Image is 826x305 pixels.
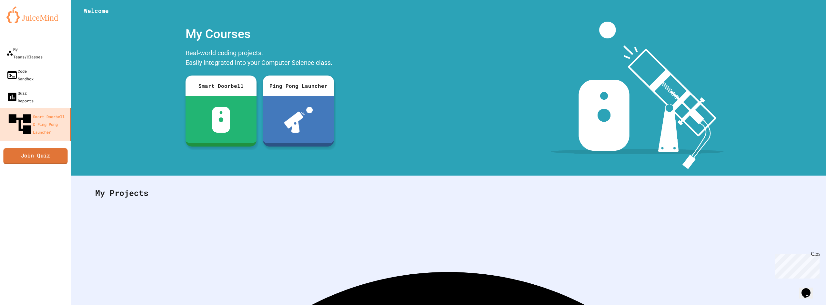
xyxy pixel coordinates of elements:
img: banner-image-my-projects.png [551,22,724,169]
div: Smart Doorbell & Ping Pong Launcher [6,111,67,137]
div: My Courses [182,22,337,46]
div: Code Sandbox [6,67,34,83]
iframe: chat widget [799,279,820,299]
div: Ping Pong Launcher [263,76,334,96]
div: Quiz Reports [6,89,34,105]
img: sdb-white.svg [212,107,230,133]
div: Real-world coding projects. Easily integrated into your Computer Science class. [182,46,337,71]
div: Chat with us now!Close [3,3,45,41]
div: My Teams/Classes [6,45,43,61]
div: My Projects [89,180,808,206]
img: logo-orange.svg [6,6,65,23]
a: Join Quiz [3,148,67,164]
iframe: chat widget [772,251,820,279]
img: ppl-with-ball.png [284,107,313,133]
div: Smart Doorbell [186,76,257,96]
